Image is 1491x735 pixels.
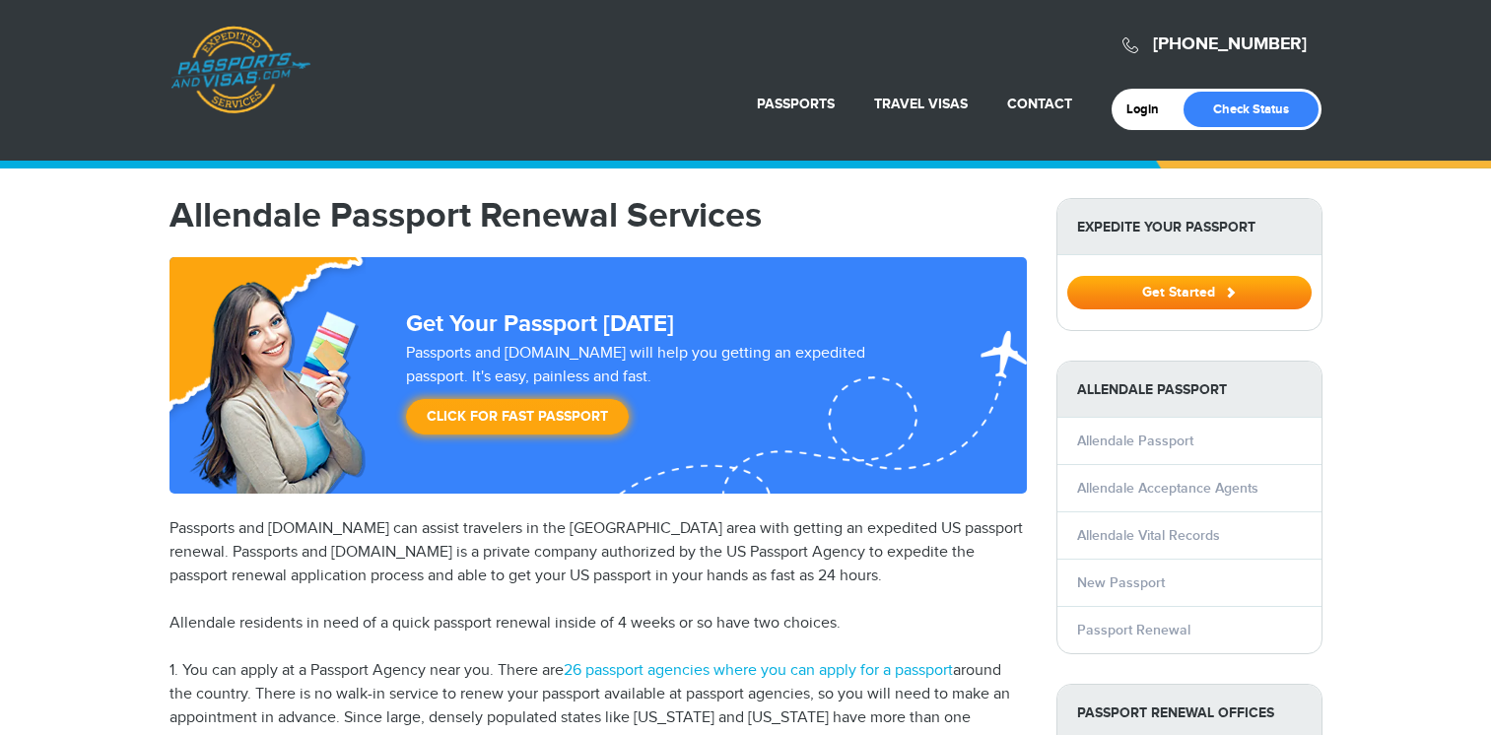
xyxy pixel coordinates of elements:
[1077,527,1220,544] a: Allendale Vital Records
[1067,276,1312,309] button: Get Started
[406,399,629,434] a: Click for Fast Passport
[1184,92,1319,127] a: Check Status
[169,612,1027,635] p: Allendale residents in need of a quick passport renewal inside of 4 weeks or so have two choices.
[1077,574,1165,591] a: New Passport
[874,96,968,112] a: Travel Visas
[1067,284,1312,300] a: Get Started
[1153,33,1307,55] a: [PHONE_NUMBER]
[398,342,936,444] div: Passports and [DOMAIN_NAME] will help you getting an expedited passport. It's easy, painless and ...
[1077,433,1193,449] a: Allendale Passport
[1077,480,1258,497] a: Allendale Acceptance Agents
[757,96,835,112] a: Passports
[1126,101,1173,117] a: Login
[169,198,1027,234] h1: Allendale Passport Renewal Services
[564,661,953,680] a: 26 passport agencies where you can apply for a passport
[1007,96,1072,112] a: Contact
[1057,199,1322,255] strong: Expedite Your Passport
[169,517,1027,588] p: Passports and [DOMAIN_NAME] can assist travelers in the [GEOGRAPHIC_DATA] area with getting an ex...
[170,26,310,114] a: Passports & [DOMAIN_NAME]
[406,309,674,338] strong: Get Your Passport [DATE]
[1057,362,1322,418] strong: Allendale Passport
[1077,622,1190,638] a: Passport Renewal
